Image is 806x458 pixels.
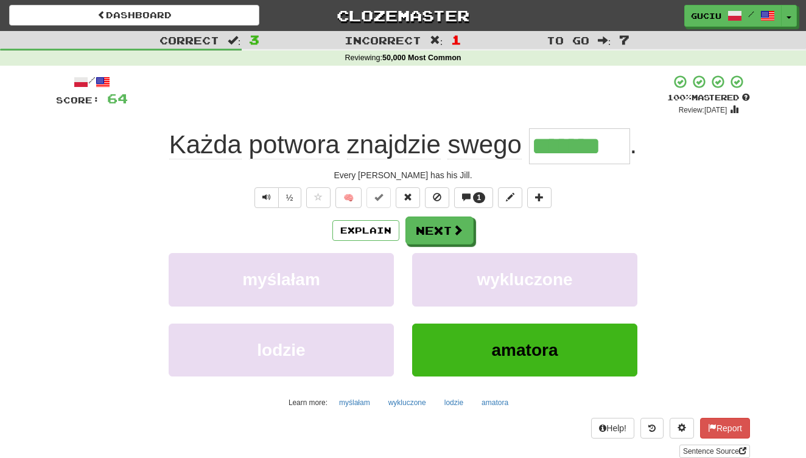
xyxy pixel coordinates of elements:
span: Guciu [691,10,721,21]
span: 3 [249,32,259,47]
span: : [228,35,241,46]
span: Correct [159,34,219,46]
button: lodzie [438,394,470,412]
button: wykluczone [412,253,637,306]
span: potwora [249,130,340,159]
div: Mastered [667,92,750,103]
span: Każda [169,130,242,159]
button: Next [405,217,474,245]
button: Add to collection (alt+a) [527,187,552,208]
div: / [56,74,128,89]
small: Learn more: [289,398,328,407]
span: Incorrect [345,34,421,46]
button: Help! [591,418,634,439]
button: Favorite sentence (alt+f) [306,187,331,208]
button: amatora [412,324,637,376]
span: amatora [492,341,558,359]
button: Set this sentence to 100% Mastered (alt+m) [366,187,391,208]
button: Explain [332,220,399,241]
span: znajdzie [347,130,441,159]
a: Guciu / [684,5,782,27]
button: lodzie [169,324,394,376]
span: : [598,35,611,46]
button: Ignore sentence (alt+i) [425,187,449,208]
span: myślałam [242,270,320,289]
button: Play sentence audio (ctl+space) [254,187,279,208]
button: Reset to 0% Mastered (alt+r) [396,187,420,208]
button: Edit sentence (alt+d) [498,187,522,208]
a: Sentence Source [679,445,750,458]
button: myślałam [169,253,394,306]
span: . [630,130,637,159]
span: swego [447,130,521,159]
span: : [430,35,443,46]
span: wykluczone [477,270,572,289]
span: Score: [56,95,100,105]
button: 1 [454,187,494,208]
span: 1 [477,193,482,202]
span: 100 % [667,92,692,102]
span: 1 [451,32,461,47]
a: Dashboard [9,5,259,26]
span: / [748,10,754,18]
button: Round history (alt+y) [640,418,664,439]
span: 7 [619,32,629,47]
button: wykluczone [382,394,433,412]
button: 🧠 [335,187,362,208]
button: Report [700,418,750,439]
div: Text-to-speech controls [252,187,301,208]
button: myślałam [332,394,377,412]
strong: 50,000 Most Common [382,54,461,62]
span: lodzie [257,341,305,359]
button: ½ [278,187,301,208]
span: 64 [107,91,128,106]
div: Every [PERSON_NAME] has his Jill. [56,169,750,181]
span: To go [547,34,589,46]
small: Review: [DATE] [679,106,727,114]
a: Clozemaster [278,5,528,26]
button: amatora [475,394,515,412]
